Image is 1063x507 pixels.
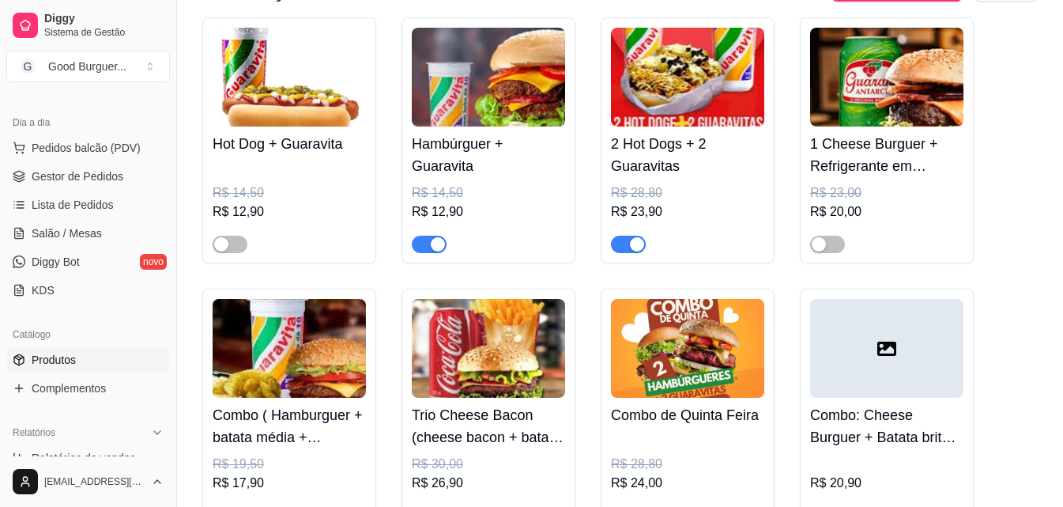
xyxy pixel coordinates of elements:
[44,12,164,26] span: Diggy
[6,445,170,471] a: Relatórios de vendas
[412,299,565,398] img: product-image
[6,192,170,218] a: Lista de Pedidos
[412,474,565,493] div: R$ 26,90
[6,347,170,373] a: Produtos
[32,254,80,270] span: Diggy Bot
[6,322,170,347] div: Catálogo
[6,221,170,246] a: Salão / Mesas
[13,426,55,439] span: Relatórios
[6,278,170,303] a: KDS
[32,450,136,466] span: Relatórios de vendas
[213,184,366,202] div: R$ 14,50
[611,202,764,221] div: R$ 23,90
[412,404,565,448] h4: Trio Cheese Bacon (cheese bacon + batata frita + lata de refrigerante)
[6,376,170,401] a: Complementos
[611,299,764,398] img: product-image
[810,184,963,202] div: R$ 23,00
[6,135,170,161] button: Pedidos balcão (PDV)
[32,197,114,213] span: Lista de Pedidos
[412,184,565,202] div: R$ 14,50
[412,28,565,127] img: product-image
[810,202,963,221] div: R$ 20,00
[213,455,366,474] div: R$ 19,50
[213,28,366,127] img: product-image
[810,404,963,448] h4: Combo: Cheese Burguer + Batata brita + Guaravita
[32,282,55,298] span: KDS
[810,133,963,177] h4: 1 Cheese Burguer + Refrigerante em [GEOGRAPHIC_DATA]
[6,51,170,82] button: Select a team
[412,202,565,221] div: R$ 12,90
[32,225,102,241] span: Salão / Mesas
[611,28,764,127] img: product-image
[48,59,126,74] div: Good Burguer ...
[6,164,170,189] a: Gestor de Pedidos
[611,404,764,426] h4: Combo de Quinta Feira
[32,140,141,156] span: Pedidos balcão (PDV)
[44,475,145,488] span: [EMAIL_ADDRESS][DOMAIN_NAME]
[611,133,764,177] h4: 2 Hot Dogs + 2 Guaravitas
[32,352,76,368] span: Produtos
[6,110,170,135] div: Dia a dia
[213,133,366,155] h4: Hot Dog + Guaravita
[810,28,963,127] img: product-image
[44,26,164,39] span: Sistema de Gestão
[32,380,106,396] span: Complementos
[32,168,123,184] span: Gestor de Pedidos
[611,184,764,202] div: R$ 28,80
[20,59,36,74] span: G
[810,474,963,493] div: R$ 20,90
[6,249,170,274] a: Diggy Botnovo
[6,463,170,501] button: [EMAIL_ADDRESS][DOMAIN_NAME]
[6,6,170,44] a: DiggySistema de Gestão
[412,133,565,177] h4: Hambúrguer + Guaravita
[213,404,366,448] h4: Combo ( Hamburguer + batata média + guaravita)
[213,474,366,493] div: R$ 17,90
[611,455,764,474] div: R$ 28,80
[412,455,565,474] div: R$ 30,00
[213,202,366,221] div: R$ 12,90
[213,299,366,398] img: product-image
[611,474,764,493] div: R$ 24,00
